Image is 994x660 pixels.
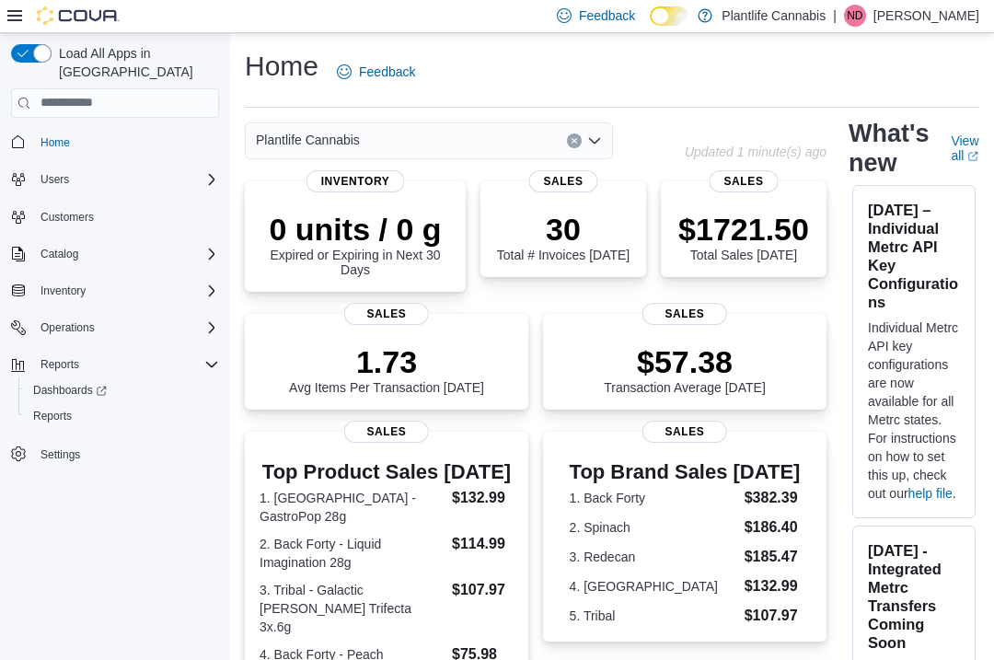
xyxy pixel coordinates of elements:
a: Home [33,132,77,154]
a: Dashboards [18,377,226,403]
div: Total Sales [DATE] [678,211,809,262]
button: Reports [18,403,226,429]
a: Feedback [329,53,422,90]
span: Dashboards [26,379,219,401]
p: $57.38 [604,343,766,380]
button: Home [4,129,226,156]
a: View allExternal link [951,133,979,163]
a: Dashboards [26,379,114,401]
dd: $185.47 [745,546,801,568]
dd: $132.99 [745,575,801,597]
span: Reports [33,409,72,423]
span: Sales [529,170,598,192]
button: Users [4,167,226,192]
button: Open list of options [587,133,602,148]
button: Catalog [4,241,226,267]
p: Updated 1 minute(s) ago [685,145,826,159]
span: Sales [344,303,429,325]
span: Reports [40,357,79,372]
a: Settings [33,444,87,466]
span: Plantlife Cannabis [256,129,360,151]
span: Settings [33,442,219,465]
dd: $114.99 [452,533,514,555]
dd: $107.97 [745,605,801,627]
span: Feedback [359,63,415,81]
button: Reports [4,352,226,377]
span: Inventory [33,280,219,302]
div: Expired or Expiring in Next 30 Days [260,211,451,277]
span: Operations [40,320,95,335]
button: Operations [4,315,226,341]
h2: What's new [849,119,929,178]
button: Users [33,168,76,191]
dd: $132.99 [452,487,514,509]
p: Plantlife Cannabis [722,5,826,27]
dd: $107.97 [452,579,514,601]
dt: 1. [GEOGRAPHIC_DATA] - GastroPop 28g [260,489,445,526]
span: Inventory [306,170,405,192]
span: Users [33,168,219,191]
nav: Complex example [11,122,219,515]
button: Inventory [4,278,226,304]
div: Transaction Average [DATE] [604,343,766,395]
p: $1721.50 [678,211,809,248]
div: Nick Dickson [844,5,866,27]
div: Avg Items Per Transaction [DATE] [289,343,484,395]
dt: 4. [GEOGRAPHIC_DATA] [570,577,737,596]
h3: Top Brand Sales [DATE] [570,461,801,483]
p: Individual Metrc API key configurations are now available for all Metrc states. For instructions ... [868,318,960,503]
span: Inventory [40,284,86,298]
span: ND [847,5,862,27]
button: Inventory [33,280,93,302]
button: Catalog [33,243,86,265]
p: 30 [497,211,630,248]
span: Sales [344,421,429,443]
span: Reports [33,353,219,376]
a: Customers [33,206,101,228]
span: Customers [33,205,219,228]
span: Feedback [579,6,635,25]
dt: 3. Redecan [570,548,737,566]
p: 0 units / 0 g [260,211,451,248]
span: Reports [26,405,219,427]
span: Home [33,131,219,154]
p: | [833,5,837,27]
span: Settings [40,447,80,462]
span: Catalog [40,247,78,261]
dd: $382.39 [745,487,801,509]
h3: Top Product Sales [DATE] [260,461,514,483]
button: Reports [33,353,87,376]
h3: [DATE] - Integrated Metrc Transfers Coming Soon [868,541,960,652]
button: Customers [4,203,226,230]
a: Reports [26,405,79,427]
button: Operations [33,317,102,339]
span: Dashboards [33,383,107,398]
dt: 3. Tribal - Galactic [PERSON_NAME] Trifecta 3x.6g [260,581,445,636]
div: Total # Invoices [DATE] [497,211,630,262]
span: Sales [642,303,727,325]
p: [PERSON_NAME] [873,5,979,27]
input: Dark Mode [650,6,688,26]
dt: 5. Tribal [570,607,737,625]
span: Users [40,172,69,187]
span: Home [40,135,70,150]
img: Cova [37,6,120,25]
dt: 2. Back Forty - Liquid Imagination 28g [260,535,445,572]
p: 1.73 [289,343,484,380]
span: Catalog [33,243,219,265]
span: Operations [33,317,219,339]
button: Settings [4,440,226,467]
span: Customers [40,210,94,225]
dt: 2. Spinach [570,518,737,537]
h1: Home [245,48,318,85]
span: Sales [710,170,779,192]
h3: [DATE] – Individual Metrc API Key Configurations [868,201,960,311]
span: Load All Apps in [GEOGRAPHIC_DATA] [52,44,219,81]
svg: External link [967,151,978,162]
dd: $186.40 [745,516,801,538]
span: Sales [642,421,727,443]
a: help file [908,486,953,501]
button: Clear input [567,133,582,148]
dt: 1. Back Forty [570,489,737,507]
